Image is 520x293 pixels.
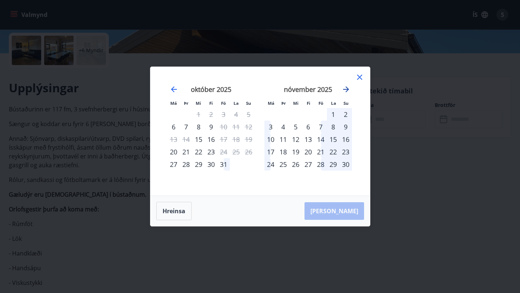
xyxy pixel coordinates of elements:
td: Not available. laugardagur, 18. október 2025 [230,133,242,146]
small: Fö [318,100,323,106]
td: Choose miðvikudagur, 19. nóvember 2025 as your check-in date. It’s available. [289,146,302,158]
td: Choose sunnudagur, 2. nóvember 2025 as your check-in date. It’s available. [339,108,352,121]
td: Choose föstudagur, 14. nóvember 2025 as your check-in date. It’s available. [314,133,327,146]
td: Choose þriðjudagur, 4. nóvember 2025 as your check-in date. It’s available. [277,121,289,133]
div: Aðeins útritun í boði [217,146,230,158]
td: Not available. sunnudagur, 12. október 2025 [242,121,255,133]
td: Choose föstudagur, 21. nóvember 2025 as your check-in date. It’s available. [314,146,327,158]
div: 25 [277,158,289,171]
td: Choose þriðjudagur, 21. október 2025 as your check-in date. It’s available. [180,146,192,158]
div: 12 [289,133,302,146]
div: 10 [264,133,277,146]
div: 13 [302,133,314,146]
td: Choose sunnudagur, 16. nóvember 2025 as your check-in date. It’s available. [339,133,352,146]
div: Move forward to switch to the next month. [342,85,350,94]
td: Choose fimmtudagur, 16. október 2025 as your check-in date. It’s available. [205,133,217,146]
small: Mi [196,100,201,106]
div: 30 [339,158,352,171]
div: 6 [302,121,314,133]
td: Choose laugardagur, 15. nóvember 2025 as your check-in date. It’s available. [327,133,339,146]
div: Aðeins innritun í boði [167,121,180,133]
div: 26 [289,158,302,171]
small: La [331,100,336,106]
button: Hreinsa [156,202,192,220]
div: Calendar [159,76,361,187]
small: Þr [184,100,188,106]
small: Þr [281,100,286,106]
td: Choose sunnudagur, 23. nóvember 2025 as your check-in date. It’s available. [339,146,352,158]
div: 4 [277,121,289,133]
td: Choose mánudagur, 17. nóvember 2025 as your check-in date. It’s available. [264,146,277,158]
div: 23 [205,146,217,158]
div: Move backward to switch to the previous month. [170,85,178,94]
div: 29 [192,158,205,171]
div: 3 [264,121,277,133]
td: Not available. föstudagur, 24. október 2025 [217,146,230,158]
td: Choose fimmtudagur, 27. nóvember 2025 as your check-in date. It’s available. [302,158,314,171]
td: Choose miðvikudagur, 22. október 2025 as your check-in date. It’s available. [192,146,205,158]
div: 17 [264,146,277,158]
td: Choose þriðjudagur, 28. október 2025 as your check-in date. It’s available. [180,158,192,171]
div: 22 [192,146,205,158]
td: Not available. sunnudagur, 19. október 2025 [242,133,255,146]
small: Su [246,100,251,106]
small: Su [343,100,349,106]
div: 21 [314,146,327,158]
td: Choose fimmtudagur, 13. nóvember 2025 as your check-in date. It’s available. [302,133,314,146]
div: 27 [302,158,314,171]
small: Fö [221,100,226,106]
div: 21 [180,146,192,158]
td: Choose þriðjudagur, 18. nóvember 2025 as your check-in date. It’s available. [277,146,289,158]
td: Not available. miðvikudagur, 1. október 2025 [192,108,205,121]
td: Choose fimmtudagur, 20. nóvember 2025 as your check-in date. It’s available. [302,146,314,158]
div: 16 [339,133,352,146]
td: Choose laugardagur, 8. nóvember 2025 as your check-in date. It’s available. [327,121,339,133]
td: Choose laugardagur, 22. nóvember 2025 as your check-in date. It’s available. [327,146,339,158]
strong: nóvember 2025 [284,85,332,94]
td: Not available. fimmtudagur, 2. október 2025 [205,108,217,121]
td: Not available. laugardagur, 25. október 2025 [230,146,242,158]
td: Choose þriðjudagur, 7. október 2025 as your check-in date. It’s available. [180,121,192,133]
td: Choose mánudagur, 24. nóvember 2025 as your check-in date. It’s available. [264,158,277,171]
div: 8 [192,121,205,133]
div: Aðeins innritun í boði [167,146,180,158]
small: Mi [293,100,299,106]
td: Choose fimmtudagur, 23. október 2025 as your check-in date. It’s available. [205,146,217,158]
div: 19 [289,146,302,158]
small: La [234,100,239,106]
div: 31 [217,158,230,171]
td: Choose fimmtudagur, 6. nóvember 2025 as your check-in date. It’s available. [302,121,314,133]
td: Choose mánudagur, 27. október 2025 as your check-in date. It’s available. [167,158,180,171]
div: 30 [205,158,217,171]
td: Choose sunnudagur, 30. nóvember 2025 as your check-in date. It’s available. [339,158,352,171]
div: Aðeins innritun í boði [192,133,205,146]
div: 28 [314,158,327,171]
td: Choose mánudagur, 3. nóvember 2025 as your check-in date. It’s available. [264,121,277,133]
td: Not available. föstudagur, 3. október 2025 [217,108,230,121]
div: 7 [180,121,192,133]
td: Choose miðvikudagur, 26. nóvember 2025 as your check-in date. It’s available. [289,158,302,171]
div: Aðeins innritun í boði [167,158,180,171]
td: Choose miðvikudagur, 29. október 2025 as your check-in date. It’s available. [192,158,205,171]
div: 22 [327,146,339,158]
small: Má [170,100,177,106]
div: Aðeins útritun í boði [217,133,230,146]
div: 11 [277,133,289,146]
td: Not available. mánudagur, 13. október 2025 [167,133,180,146]
td: Not available. þriðjudagur, 14. október 2025 [180,133,192,146]
div: 14 [314,133,327,146]
div: 24 [264,158,277,171]
td: Choose miðvikudagur, 5. nóvember 2025 as your check-in date. It’s available. [289,121,302,133]
div: 1 [327,108,339,121]
div: 18 [277,146,289,158]
td: Choose mánudagur, 20. október 2025 as your check-in date. It’s available. [167,146,180,158]
td: Not available. sunnudagur, 26. október 2025 [242,146,255,158]
td: Choose þriðjudagur, 11. nóvember 2025 as your check-in date. It’s available. [277,133,289,146]
td: Choose mánudagur, 10. nóvember 2025 as your check-in date. It’s available. [264,133,277,146]
td: Choose fimmtudagur, 30. október 2025 as your check-in date. It’s available. [205,158,217,171]
td: Choose föstudagur, 7. nóvember 2025 as your check-in date. It’s available. [314,121,327,133]
div: 29 [327,158,339,171]
div: 2 [339,108,352,121]
td: Choose laugardagur, 1. nóvember 2025 as your check-in date. It’s available. [327,108,339,121]
td: Not available. sunnudagur, 5. október 2025 [242,108,255,121]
